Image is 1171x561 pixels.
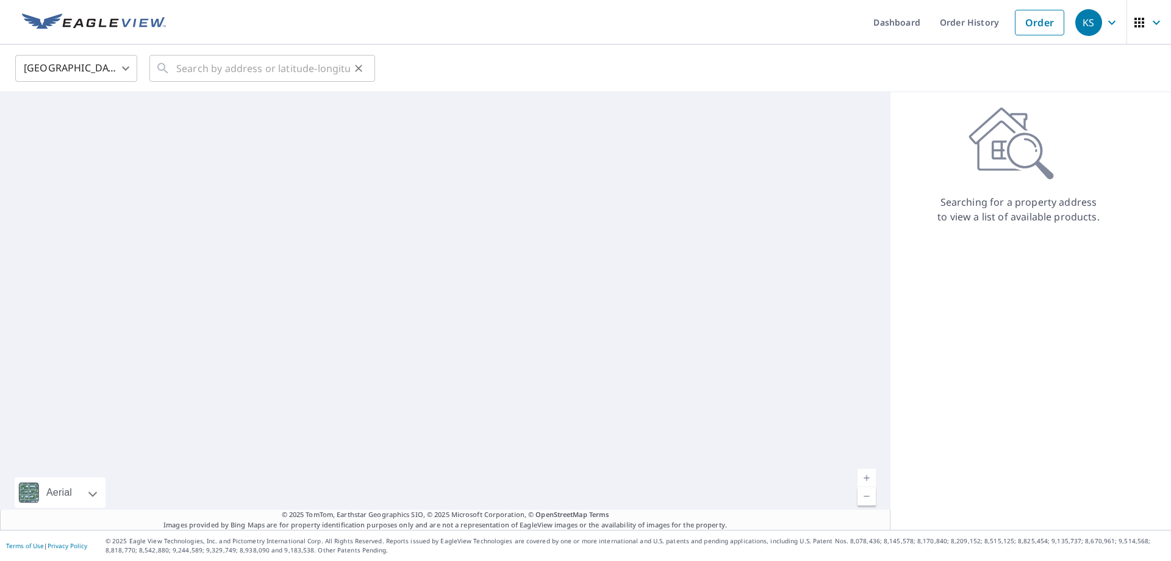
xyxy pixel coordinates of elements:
a: Order [1015,10,1064,35]
p: Searching for a property address to view a list of available products. [937,195,1100,224]
img: EV Logo [22,13,166,32]
div: Aerial [15,477,106,508]
span: © 2025 TomTom, Earthstar Geographics SIO, © 2025 Microsoft Corporation, © [282,510,609,520]
a: Terms [589,510,609,519]
input: Search by address or latitude-longitude [176,51,350,85]
a: Current Level 5, Zoom Out [858,487,876,505]
p: © 2025 Eagle View Technologies, Inc. and Pictometry International Corp. All Rights Reserved. Repo... [106,537,1165,555]
a: Privacy Policy [48,541,87,550]
div: Aerial [43,477,76,508]
button: Clear [350,60,367,77]
div: KS [1075,9,1102,36]
a: Terms of Use [6,541,44,550]
p: | [6,542,87,549]
a: Current Level 5, Zoom In [858,469,876,487]
div: [GEOGRAPHIC_DATA] [15,51,137,85]
a: OpenStreetMap [535,510,587,519]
